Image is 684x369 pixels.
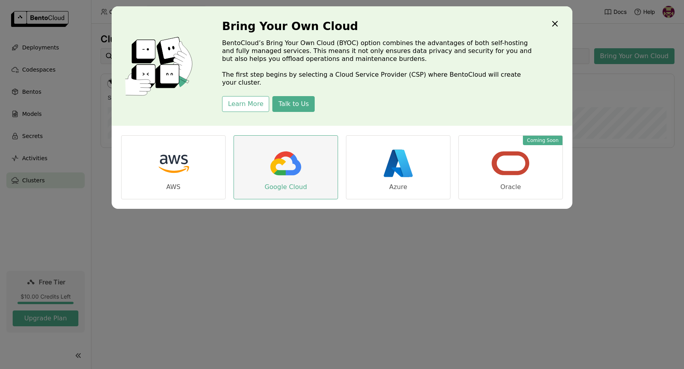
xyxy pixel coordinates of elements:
div: Oracle [500,183,521,191]
div: dialog [112,6,572,209]
a: Azure [346,135,450,199]
div: Close [550,19,560,30]
img: gcp [266,144,306,183]
img: aws [154,144,193,183]
a: AWS [121,135,226,199]
button: Learn More [222,96,269,112]
a: Google Cloud [234,135,338,199]
button: Talk to Us [272,96,315,112]
img: azure [378,144,418,183]
img: cover onboarding [118,36,203,96]
div: Google Cloud [264,183,307,191]
p: BentoCloud’s Bring Your Own Cloud (BYOC) option combines the advantages of both self-hosting and ... [222,39,535,87]
h3: Bring Your Own Cloud [222,20,535,33]
img: oracle [491,144,530,183]
div: AWS [166,183,180,191]
a: Coming SoonOracle [458,135,563,199]
div: Coming Soon [523,136,562,145]
div: Azure [389,183,407,191]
